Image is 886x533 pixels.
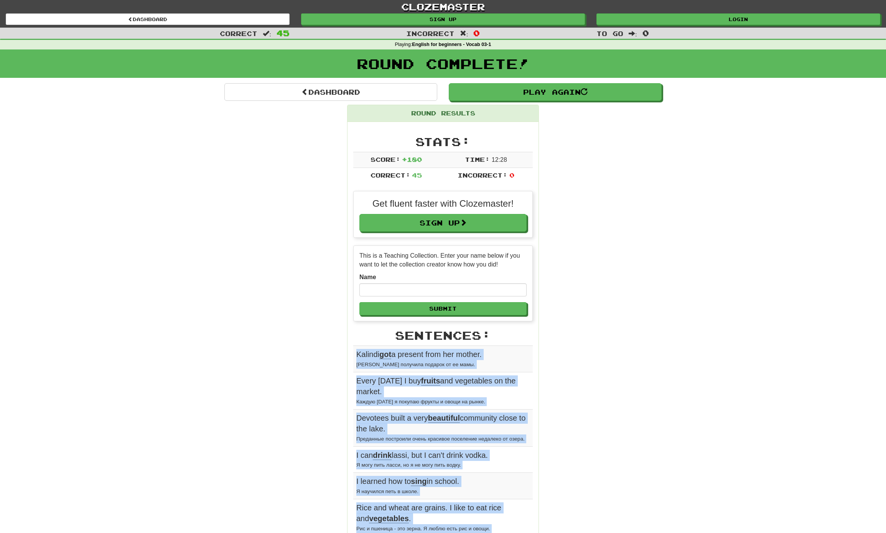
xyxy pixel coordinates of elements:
[406,30,455,37] span: Incorrect
[356,350,482,359] span: Kalindi a present from her mother.
[458,171,507,179] span: Incorrect:
[356,462,461,468] small: Я могу пить ласси, но я не могу пить водку.
[379,350,391,359] u: got
[492,156,507,163] span: 12 : 28
[373,451,392,460] u: drink
[412,171,422,179] span: 45
[412,42,491,47] strong: English for beginners - Vocab 03-1
[428,414,460,423] u: beautiful
[356,377,515,396] span: Every [DATE] I buy and vegetables on the market.
[411,477,427,486] u: sing
[359,302,527,315] button: Submit
[359,273,376,282] label: Name
[356,489,418,494] small: Я научился петь в школе.
[347,105,539,122] div: Round Results
[371,156,400,163] span: Score:
[642,28,649,38] span: 0
[224,83,437,101] a: Dashboard
[473,28,480,38] span: 0
[356,414,525,433] span: Devotees built a very community close to the lake.
[460,30,468,37] span: :
[402,156,422,163] span: + 180
[6,13,290,25] a: Dashboard
[356,526,490,531] small: Рис и пшеница - это зерна. Я люблю есть рис и овощи.
[3,56,883,71] h1: Round Complete!
[596,30,623,37] span: To go
[356,362,475,367] small: [PERSON_NAME] получила подарок от ее мамы.
[353,329,533,342] h2: Sentences:
[277,28,290,38] span: 45
[369,514,408,523] u: vegetables
[371,171,410,179] span: Correct:
[449,83,662,101] a: Play Again
[465,156,490,163] span: Time:
[220,30,257,37] span: Correct
[301,13,585,25] a: Sign up
[356,503,501,524] span: Rice and wheat are grains. I like to eat rice and .
[356,477,459,486] span: I learned how to in school.
[629,30,637,37] span: :
[359,197,527,210] p: Get fluent faster with Clozemaster!
[596,13,880,25] a: Login
[356,399,485,405] small: Каждую [DATE] я покупаю фрукты и овощи на рынке.
[359,214,527,232] a: Sign Up
[356,451,488,460] span: I can lassi, but I can't drink vodka.
[509,171,514,179] span: 0
[263,30,271,37] span: :
[356,436,525,442] small: Преданные построили очень красивое поселение недалеко от озера.
[359,252,527,269] p: This is a Teaching Collection. Enter your name below if you want to let the collection creator kn...
[353,135,533,148] h2: Stats:
[421,377,440,386] u: fruits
